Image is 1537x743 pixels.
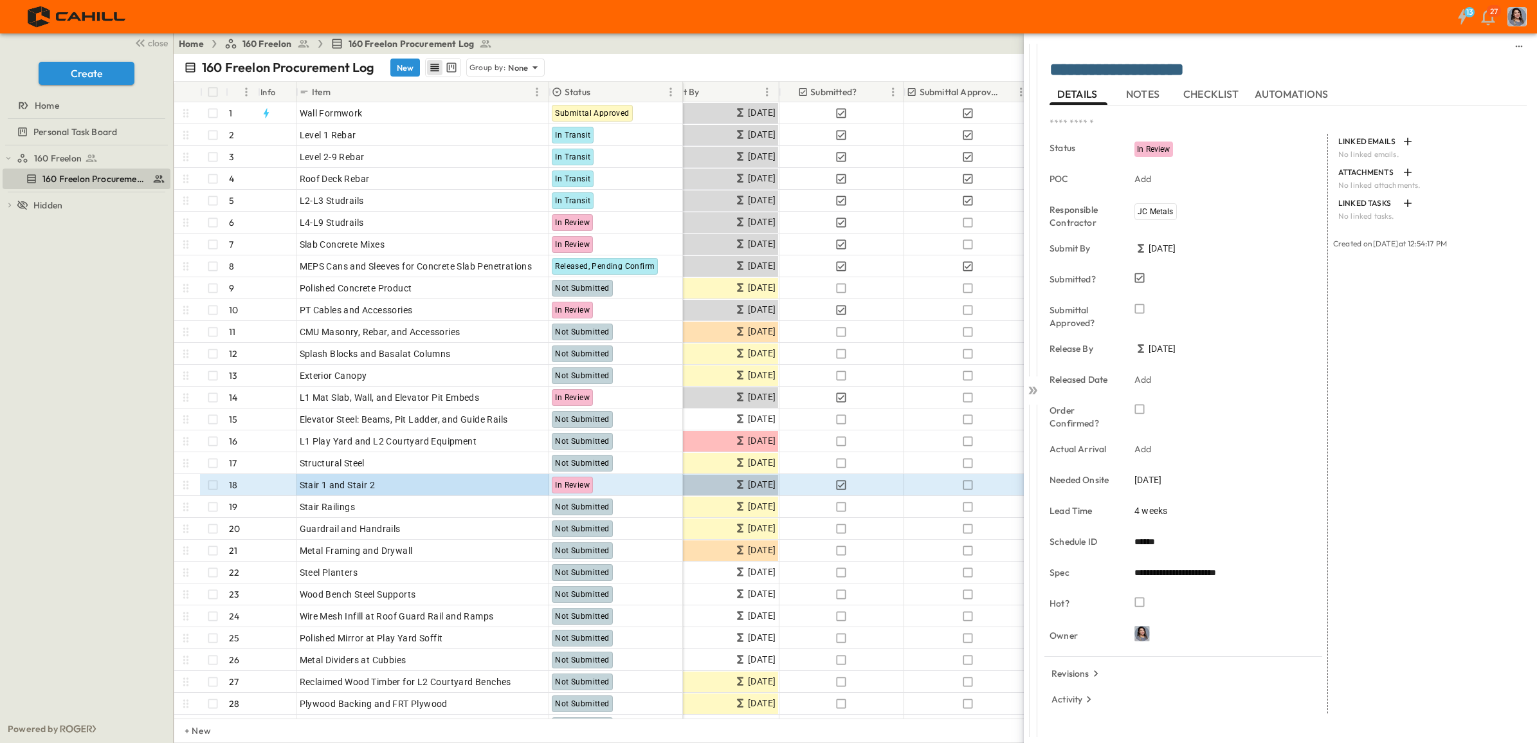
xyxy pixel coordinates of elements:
h6: 13 [1466,7,1473,17]
p: Hot? [1050,597,1116,610]
span: Polished Concrete Product [300,282,412,295]
p: 14 [229,391,237,404]
span: 160 Freelon [34,152,82,165]
p: Item [312,86,331,98]
p: Status [1050,142,1116,154]
button: Menu [529,84,545,100]
p: Submit By [1050,242,1116,255]
div: test [3,148,170,169]
p: 27 [1490,6,1498,17]
div: Info [258,82,296,102]
span: Created on [DATE] at 12:54:17 PM [1333,239,1447,248]
span: Structural Steel [300,457,365,470]
span: [DATE] [748,171,776,186]
span: In Review [555,306,590,315]
p: Released Date [1050,373,1116,386]
span: Steel Planters [300,566,358,579]
p: 18 [229,479,237,491]
span: Wood Bench Steel Supports [300,588,416,601]
p: 21 [229,544,237,557]
button: Sort [593,85,607,99]
span: Not Submitted [555,437,609,446]
span: [DATE] [748,259,776,273]
p: No linked emails. [1338,149,1519,160]
p: 22 [229,566,239,579]
a: Home [179,37,204,50]
p: None [508,61,529,74]
button: kanban view [443,60,459,75]
p: No linked attachments. [1338,180,1519,190]
span: Reclaimed Wood Timber for L2 Courtyard Benches [300,675,511,688]
span: CMU Masonry, Rebar, and Accessories [300,326,460,338]
p: 4 [229,172,234,185]
img: Profile Picture [1134,626,1150,641]
span: Not Submitted [555,524,609,533]
span: Exterior Canopy [300,369,367,382]
p: 27 [229,675,239,688]
span: In Review [555,393,590,402]
span: [DATE] [748,368,776,383]
span: In Transit [555,131,590,140]
span: [DATE] [748,215,776,230]
p: Group by: [469,61,506,74]
p: Add [1134,373,1152,386]
span: [DATE] [748,499,776,514]
span: [DATE] [748,652,776,667]
p: 17 [229,457,237,470]
p: 15 [229,413,237,426]
span: [DATE] [748,105,776,120]
button: Menu [759,84,775,100]
p: Status [565,86,590,98]
span: In Review [555,218,590,227]
p: 12 [229,347,237,360]
span: Home [35,99,59,112]
span: [DATE] [748,412,776,427]
span: Wall Formwork [300,107,363,120]
button: Sort [231,85,245,99]
span: [DATE] [748,193,776,208]
button: New [390,59,420,77]
p: Actual Arrival [1050,443,1116,455]
span: Wire Mesh Infill at Roof Guard Rail and Ramps [300,610,494,623]
span: [DATE] [748,434,776,448]
button: Activity [1046,690,1100,708]
span: Not Submitted [555,612,609,621]
button: Menu [663,84,678,100]
p: 10 [229,304,238,316]
span: 160 Freelon Procurement Log [42,172,147,185]
p: 28 [229,697,239,710]
p: 6 [229,216,234,229]
span: [DATE] [748,346,776,361]
span: PT Cables and Accessories [300,304,413,316]
span: Metal Framing and Drywall [300,544,413,557]
span: [DATE] [748,127,776,142]
span: NOTES [1126,89,1162,100]
span: In Transit [555,174,590,183]
div: test [3,169,170,189]
p: 9 [229,282,234,295]
p: Spec [1050,566,1116,579]
p: Activity [1051,693,1082,706]
span: L1 Mat Slab, Wall, and Elevator Pit Embeds [300,391,480,404]
div: test [3,122,170,142]
span: Metal Dividers at Cubbies [300,654,406,666]
span: [DATE] [748,477,776,492]
span: [DATE] [748,455,776,470]
p: Add [1134,172,1152,185]
img: Profile Picture [1507,7,1527,26]
span: Stair Railings [300,500,356,513]
span: 4 weeks [1134,504,1167,517]
p: 23 [229,588,239,601]
span: 160 Freelon Procurement Log [349,37,475,50]
span: [DATE] [748,696,776,711]
span: Not Submitted [555,568,609,577]
span: Not Submitted [555,327,609,336]
span: [DATE] [1149,342,1176,355]
span: Elevator Steel: Beams, Pit Ladder, and Guide Rails [300,413,508,426]
span: [DATE] [748,565,776,580]
p: Submitted? [810,86,857,98]
span: [DATE] [748,587,776,601]
span: Stair 1 and Stair 2 [300,479,376,491]
p: Add [1134,443,1152,455]
span: [DATE] [748,302,776,317]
